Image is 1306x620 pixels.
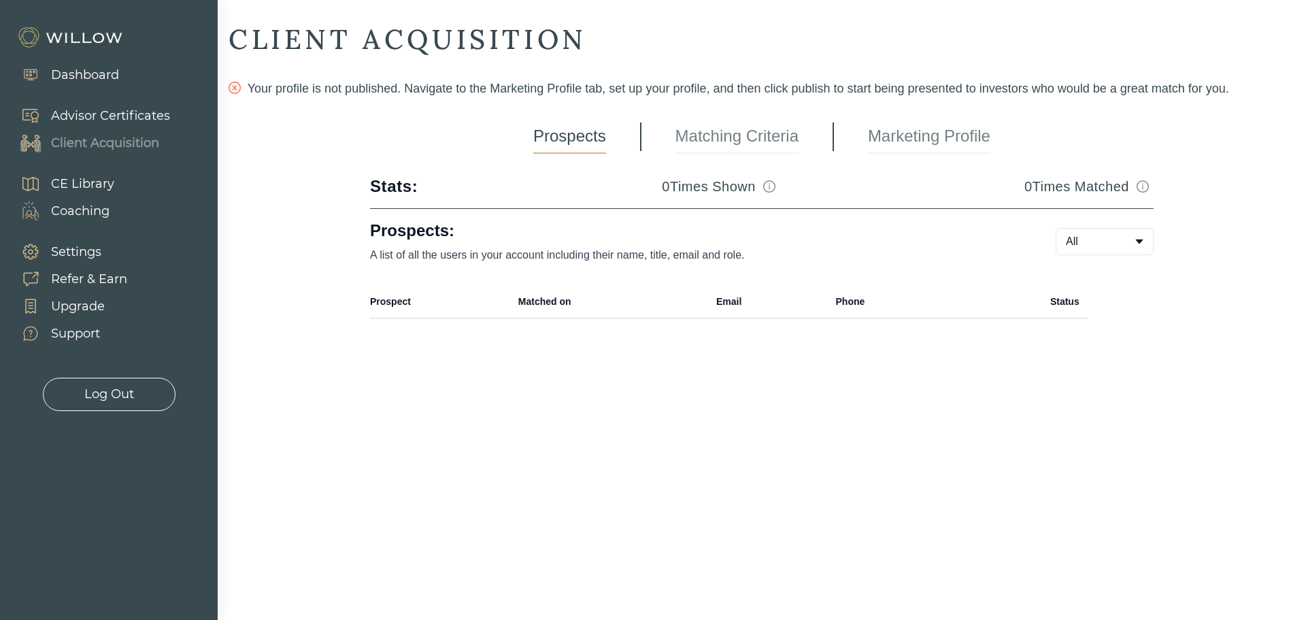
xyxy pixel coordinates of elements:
h3: 0 Times Shown [662,177,756,196]
a: Refer & Earn [7,265,127,293]
span: info-circle [763,180,775,193]
div: Log Out [84,385,134,404]
a: Coaching [7,197,114,225]
th: Prospect [370,285,510,319]
a: Advisor Certificates [7,102,170,129]
span: caret-down [1134,236,1145,247]
th: Phone [828,285,958,319]
div: Refer & Earn [51,270,127,289]
div: Support [51,325,100,343]
a: Dashboard [7,61,119,88]
a: CE Library [7,170,114,197]
a: Client Acquisition [7,129,170,157]
th: Email [708,285,828,319]
a: Settings [7,238,127,265]
button: Match info [758,176,780,197]
div: Coaching [51,202,110,221]
button: Match info [1132,176,1154,197]
th: Status [958,285,1088,319]
div: CLIENT ACQUISITION [229,22,1295,57]
h3: 0 Times Matched [1024,177,1129,196]
div: Dashboard [51,66,119,84]
div: Advisor Certificates [51,107,170,125]
a: Upgrade [7,293,127,320]
div: Client Acquisition [51,134,159,152]
a: Matching Criteria [675,120,799,154]
h1: Prospects: [370,220,1012,242]
img: Willow [17,27,126,48]
span: All [1066,233,1078,250]
div: Your profile is not published. Navigate to the Marketing Profile tab, set up your profile, and th... [229,79,1295,98]
a: Marketing Profile [868,120,990,154]
p: A list of all the users in your account including their name, title, email and role. [370,247,1012,263]
th: Matched on [510,285,708,319]
span: info-circle [1137,180,1149,193]
div: Upgrade [51,297,105,316]
div: Settings [51,243,101,261]
div: Stats: [370,176,418,197]
div: CE Library [51,175,114,193]
a: Prospects [533,120,606,154]
span: close-circle [229,82,241,94]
